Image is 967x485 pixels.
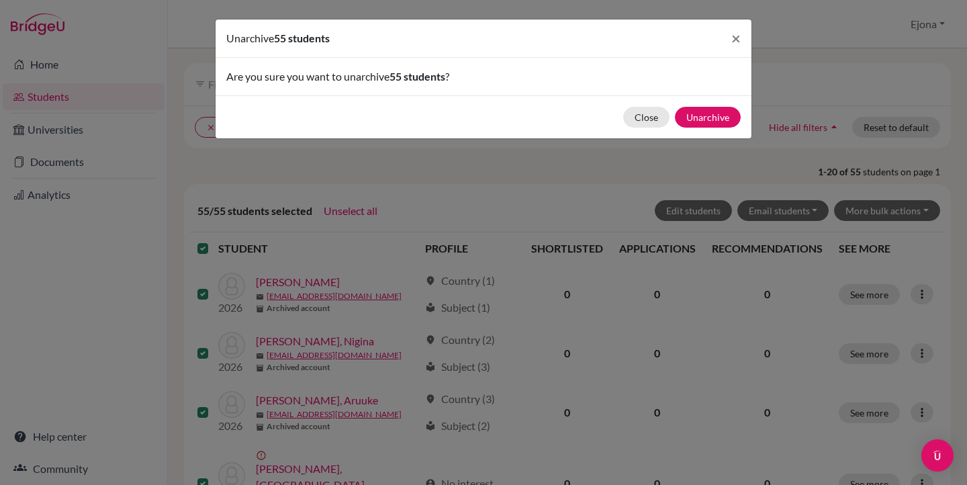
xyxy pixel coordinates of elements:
button: Close [623,107,670,128]
span: × [731,28,741,48]
span: Unarchive [226,32,274,44]
span: 55 students [274,32,330,44]
div: Open Intercom Messenger [921,439,954,472]
p: Are you sure you want to unarchive ? [226,69,741,85]
button: Close [721,19,751,57]
button: Unarchive [675,107,741,128]
span: 55 students [389,70,445,83]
